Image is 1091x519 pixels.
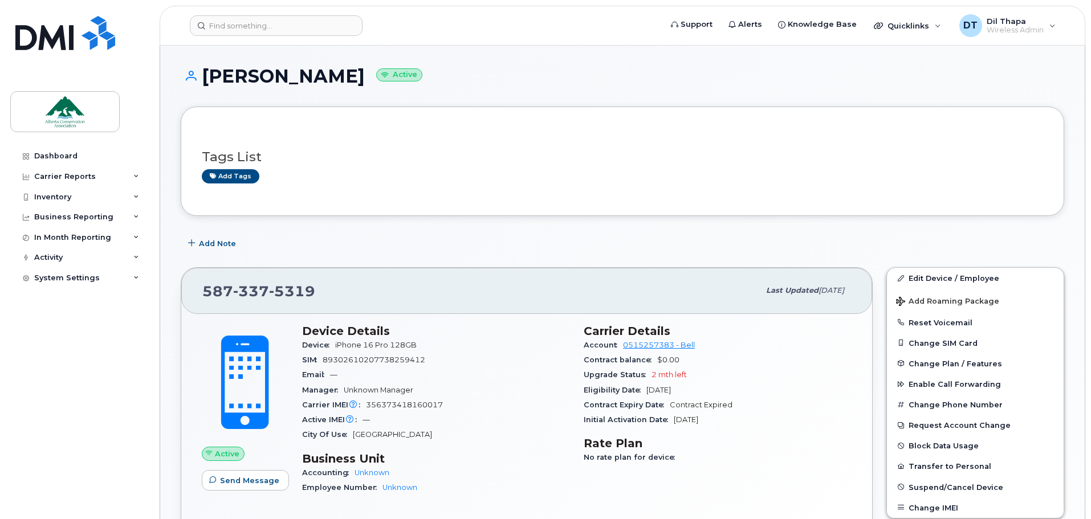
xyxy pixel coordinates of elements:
span: Eligibility Date [584,386,646,394]
h3: Device Details [302,324,570,338]
button: Enable Call Forwarding [887,374,1064,394]
span: Contract Expired [670,401,732,409]
h3: Rate Plan [584,436,852,450]
span: Add Roaming Package [896,297,999,308]
button: Send Message [202,470,289,491]
span: [GEOGRAPHIC_DATA] [353,430,432,439]
h3: Carrier Details [584,324,852,338]
button: Change SIM Card [887,333,1064,353]
span: Enable Call Forwarding [909,380,1001,389]
button: Change IMEI [887,497,1064,518]
a: Unknown [382,483,417,492]
span: Initial Activation Date [584,415,674,424]
span: Active [215,448,239,459]
span: 337 [233,283,269,300]
button: Reset Voicemail [887,312,1064,333]
span: 356373418160017 [366,401,443,409]
span: [DATE] [674,415,698,424]
span: [DATE] [819,286,844,295]
span: Suspend/Cancel Device [909,483,1003,491]
span: $0.00 [657,355,679,364]
button: Add Note [181,233,246,254]
span: Carrier IMEI [302,401,366,409]
span: City Of Use [302,430,353,439]
span: Send Message [220,475,279,486]
span: 5319 [269,283,315,300]
span: 2 mth left [652,370,687,379]
span: Accounting [302,468,355,477]
span: iPhone 16 Pro 128GB [335,341,417,349]
h3: Tags List [202,150,1043,164]
span: Device [302,341,335,349]
button: Request Account Change [887,415,1064,435]
button: Block Data Usage [887,435,1064,456]
button: Transfer to Personal [887,456,1064,476]
span: — [330,370,337,379]
span: Account [584,341,623,349]
button: Change Plan / Features [887,353,1064,374]
span: Email [302,370,330,379]
span: 587 [202,283,315,300]
span: Unknown Manager [344,386,413,394]
button: Change Phone Number [887,394,1064,415]
span: [DATE] [646,386,671,394]
button: Suspend/Cancel Device [887,477,1064,497]
span: Employee Number [302,483,382,492]
a: Edit Device / Employee [887,268,1064,288]
a: Unknown [355,468,389,477]
span: Active IMEI [302,415,363,424]
h3: Business Unit [302,452,570,465]
span: SIM [302,355,323,364]
span: Contract balance [584,355,657,364]
span: Upgrade Status [584,370,652,379]
span: Last updated [766,286,819,295]
span: No rate plan for device [584,453,681,461]
a: 0515257383 - Bell [623,341,695,349]
span: Add Note [199,238,236,249]
span: Contract Expiry Date [584,401,670,409]
a: Add tags [202,169,259,183]
small: Active [376,68,422,81]
span: — [363,415,370,424]
span: Manager [302,386,344,394]
h1: [PERSON_NAME] [181,66,1064,86]
span: Change Plan / Features [909,359,1002,367]
span: 89302610207738259412 [323,355,425,364]
button: Add Roaming Package [887,289,1064,312]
